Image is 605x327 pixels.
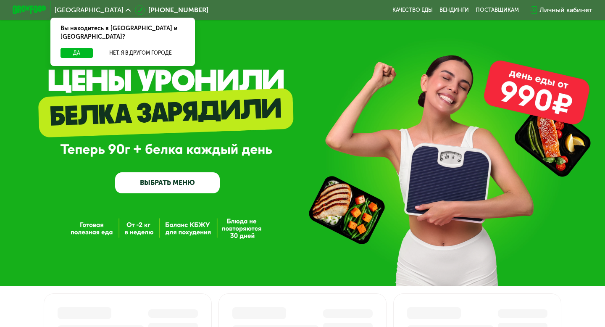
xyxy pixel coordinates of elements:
div: поставщикам [476,7,519,13]
span: [GEOGRAPHIC_DATA] [55,7,124,13]
div: Вы находитесь в [GEOGRAPHIC_DATA] и [GEOGRAPHIC_DATA]? [50,18,195,48]
a: ВЫБРАТЬ МЕНЮ [115,172,220,193]
div: Личный кабинет [539,5,592,15]
button: Нет, я в другом городе [96,48,185,58]
a: [PHONE_NUMBER] [135,5,208,15]
a: Вендинги [439,7,469,13]
button: Да [60,48,93,58]
a: Качество еды [392,7,433,13]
